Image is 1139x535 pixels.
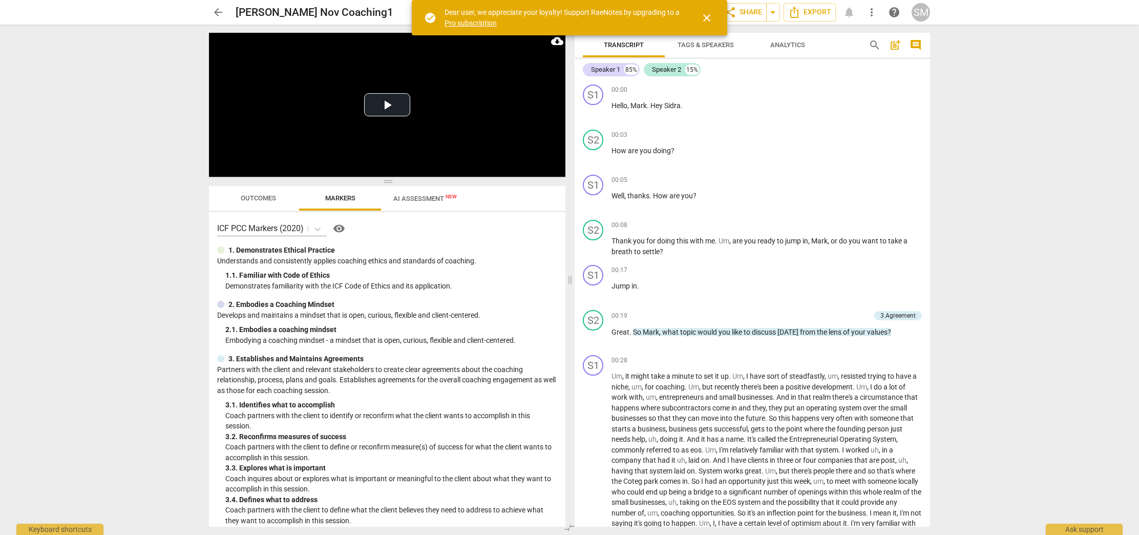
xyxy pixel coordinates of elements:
span: in [731,404,739,412]
span: Filler word [856,383,867,391]
span: needs [611,435,632,443]
button: Share [720,3,767,22]
div: 2. 1. Embodies a coaching mindset [225,324,557,335]
span: entrepreneurs [659,393,705,401]
span: It's [747,435,757,443]
span: ? [671,147,674,155]
span: so [648,414,658,422]
div: 15% [685,65,699,75]
span: , [748,425,751,433]
span: circumstance [860,393,904,401]
span: of [843,328,851,336]
span: Mark [643,328,659,336]
span: system [838,404,863,412]
span: . [744,435,747,443]
span: Export [788,6,831,18]
span: with [785,446,800,454]
span: that [800,446,815,454]
span: for [646,237,657,245]
span: . [729,372,732,380]
span: there's [741,383,763,391]
span: to [777,237,785,245]
span: . [773,393,776,401]
span: take [651,372,666,380]
span: often [836,414,854,422]
span: , [659,328,662,336]
span: a [666,372,672,380]
span: it [715,372,721,380]
a: Help [327,220,347,237]
span: I'm [719,446,730,454]
span: , [808,237,811,245]
span: And [776,393,791,401]
span: operating [806,404,838,412]
div: Keyboard shortcuts [16,524,103,535]
span: work [611,393,629,401]
span: 00:19 [611,312,627,320]
span: realm [813,393,832,401]
span: point [786,425,804,433]
span: a [903,237,908,245]
span: of [899,383,905,391]
span: arrow_drop_down [767,6,779,18]
span: but [702,383,714,391]
span: jump [785,237,803,245]
button: Sharing summary [766,3,779,22]
span: you [744,237,757,245]
span: Hello [611,101,627,110]
span: they [752,404,766,412]
span: minute [672,372,695,380]
span: . [681,101,683,110]
span: a [854,393,860,401]
span: have [896,372,913,380]
span: just [891,425,902,433]
span: they [769,404,784,412]
span: to [744,328,752,336]
span: you [849,237,862,245]
span: that [904,393,918,401]
span: Entrepreneurial [789,435,839,443]
span: , [896,435,898,443]
span: coaching [656,383,685,391]
span: are [628,147,640,155]
span: to [888,372,896,380]
span: Filler word [719,237,729,245]
span: arrow_back [212,6,224,18]
span: as [681,446,690,454]
span: , [643,393,646,401]
span: . [685,383,688,391]
button: SM [912,3,930,22]
span: , [627,101,630,110]
span: Filler word [688,383,699,391]
span: a [720,435,726,443]
span: ? [660,248,663,256]
span: it [701,435,707,443]
span: recently [714,383,741,391]
span: you [640,147,653,155]
span: a [780,383,786,391]
span: the [817,328,829,336]
span: I [870,383,874,391]
span: of [781,372,789,380]
span: , [656,393,659,401]
span: System [873,435,896,443]
span: development [812,383,853,391]
span: Markers [325,194,355,202]
span: , [622,372,625,380]
div: 1. 1. Familiar with Code of Ethics [225,270,557,281]
span: happens [611,404,641,412]
span: , [766,404,769,412]
span: Filler word [611,372,622,380]
span: name [726,435,744,443]
span: , [624,192,627,200]
span: doing [657,237,677,245]
span: with [629,393,643,401]
span: do [839,237,849,245]
span: Filler word [648,435,657,443]
span: set [704,372,715,380]
span: into [720,414,734,422]
span: are [732,237,744,245]
span: steadfastly [789,372,825,380]
span: Well [611,192,624,200]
